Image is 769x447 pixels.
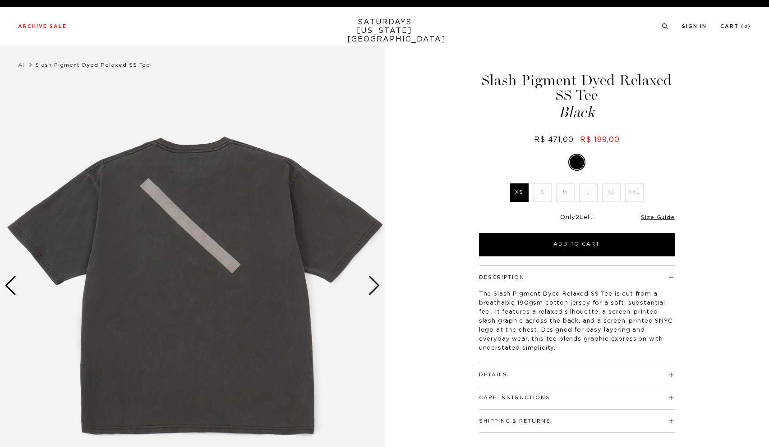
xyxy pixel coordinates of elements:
button: Shipping & Returns [479,419,551,424]
del: R$ 471,00 [534,136,577,143]
span: 2 [576,214,580,220]
button: Add to Cart [479,233,675,256]
button: Description [479,275,525,280]
button: Details [479,372,507,377]
span: R$ 189,00 [580,136,620,143]
a: All [18,62,26,68]
a: Cart (0) [720,24,751,29]
a: Size Guide [641,214,674,220]
h1: Slash Pigment Dyed Relaxed SS Tee [478,73,676,120]
div: Next slide [368,276,380,296]
p: The Slash Pigment Dyed Relaxed SS Tee is cut from a breathable 190gsm cotton jersey for a soft, s... [479,290,675,353]
div: Previous slide [5,276,17,296]
label: XS [510,183,529,202]
small: 0 [744,25,748,29]
a: SATURDAYS[US_STATE][GEOGRAPHIC_DATA] [347,18,422,44]
span: Black [478,105,676,120]
a: Sign In [682,24,707,29]
div: Only Left [479,214,675,222]
a: Archive Sale [18,24,67,29]
button: Care Instructions [479,395,550,400]
span: Slash Pigment Dyed Relaxed SS Tee [35,62,150,68]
